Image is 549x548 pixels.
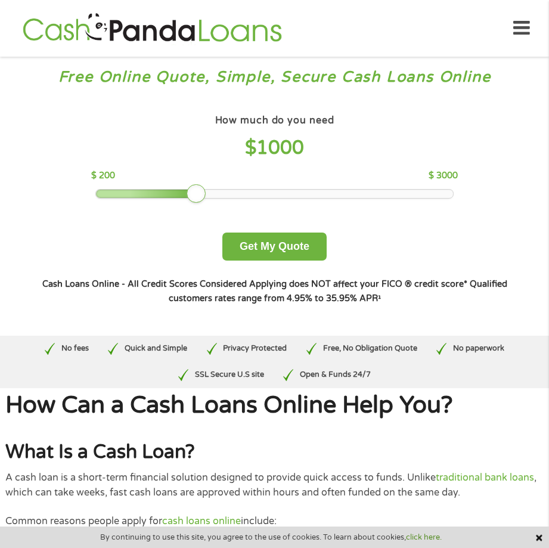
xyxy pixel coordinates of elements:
h4: How much do you need [215,114,334,127]
p: Free, No Obligation Quote [323,343,417,354]
a: traditional bank loans [436,472,534,484]
p: No fees [61,343,89,354]
h3: Free Online Quote, Simple, Secure Cash Loans Online [11,67,538,87]
h4: $ [91,136,458,160]
span: 1000 [256,137,304,159]
img: GetLoanNow Logo [19,11,285,45]
p: Open & Funds 24/7 [300,369,371,380]
button: Get My Quote [222,233,327,261]
p: $ 200 [91,169,115,182]
p: No paperwork [453,343,504,354]
h2: What Is a Cash Loan? [5,440,544,465]
p: SSL Secure U.S site [195,369,264,380]
a: click here. [406,532,442,542]
a: cash loans online [162,515,241,527]
p: Quick and Simple [125,343,187,354]
h1: How Can a Cash Loans Online Help You? [5,394,544,417]
p: $ 3000 [429,169,458,182]
strong: Qualified customers rates range from 4.95% to 35.95% APR¹ [169,279,507,304]
strong: Applying does NOT affect your FICO ® credit score* [249,279,467,289]
span: By continuing to use this site, you agree to the use of cookies. To learn about cookies, [100,533,442,541]
p: Privacy Protected [223,343,287,354]
p: Common reasons people apply for include: [5,514,544,528]
p: A cash loan is a short-term financial solution designed to provide quick access to funds. Unlike ... [5,470,544,500]
strong: Cash Loans Online - All Credit Scores Considered [42,279,247,289]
